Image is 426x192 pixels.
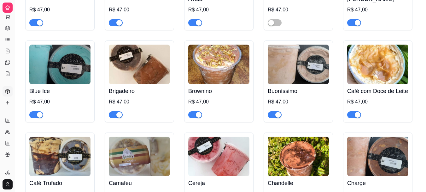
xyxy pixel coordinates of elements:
[109,87,170,96] h4: Brigadeiro
[188,179,249,188] h4: Cereja
[347,98,408,106] div: R$ 47,00
[188,6,249,14] div: R$ 47,00
[347,45,408,84] img: product-image
[268,179,329,188] h4: Chandelle
[29,87,90,96] h4: Blue Ice
[29,179,90,188] h4: Café Trufado
[347,179,408,188] h4: Charge
[188,137,249,176] img: product-image
[268,137,329,176] img: product-image
[29,6,90,14] div: R$ 47,00
[188,45,249,84] img: product-image
[268,98,329,106] div: R$ 47,00
[109,98,170,106] div: R$ 47,00
[109,6,170,14] div: R$ 47,00
[347,6,408,14] div: R$ 47,00
[29,98,90,106] div: R$ 47,00
[268,45,329,84] img: product-image
[347,137,408,176] img: product-image
[347,87,408,96] h4: Café com Doce de Leite
[268,6,329,14] div: R$ 47,00
[109,179,170,188] h4: Camafeu
[29,45,90,84] img: product-image
[29,137,90,176] img: product-image
[109,45,170,84] img: product-image
[268,87,329,96] h4: Buoníssimo
[109,137,170,176] img: product-image
[188,87,249,96] h4: Brownino
[188,98,249,106] div: R$ 47,00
